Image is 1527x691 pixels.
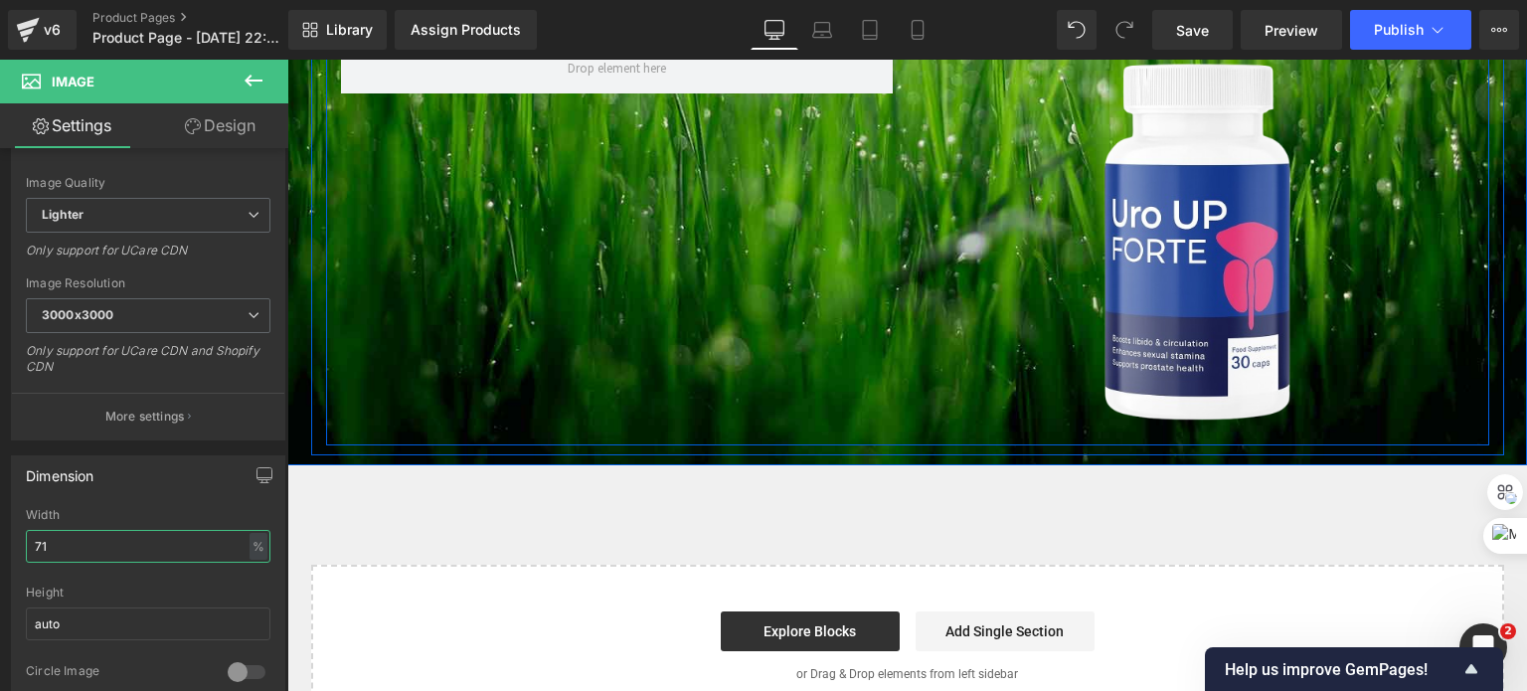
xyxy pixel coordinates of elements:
[751,10,798,50] a: Desktop
[56,607,1185,621] p: or Drag & Drop elements from left sidebar
[1374,22,1424,38] span: Publish
[26,276,270,290] div: Image Resolution
[8,10,77,50] a: v6
[26,343,270,388] div: Only support for UCare CDN and Shopify CDN
[433,552,612,592] a: Explore Blocks
[92,30,283,46] span: Product Page - [DATE] 22:07:56
[26,663,208,684] div: Circle Image
[92,10,321,26] a: Product Pages
[894,10,941,50] a: Mobile
[26,530,270,563] input: auto
[26,586,270,600] div: Height
[798,10,846,50] a: Laptop
[628,552,807,592] a: Add Single Section
[846,10,894,50] a: Tablet
[26,508,270,522] div: Width
[411,22,521,38] div: Assign Products
[326,21,373,39] span: Library
[26,243,270,271] div: Only support for UCare CDN
[148,103,292,148] a: Design
[1225,660,1459,679] span: Help us improve GemPages!
[1241,10,1342,50] a: Preview
[105,408,185,426] p: More settings
[1225,657,1483,681] button: Show survey - Help us improve GemPages!
[1350,10,1471,50] button: Publish
[1104,10,1144,50] button: Redo
[1479,10,1519,50] button: More
[26,607,270,640] input: auto
[1265,20,1318,41] span: Preview
[1176,20,1209,41] span: Save
[1500,623,1516,639] span: 2
[42,307,113,322] b: 3000x3000
[52,74,94,89] span: Image
[26,456,94,484] div: Dimension
[26,176,270,190] div: Image Quality
[288,10,387,50] a: New Library
[1057,10,1097,50] button: Undo
[42,207,84,222] b: Lighter
[40,17,65,43] div: v6
[1459,623,1507,671] iframe: Intercom live chat
[12,393,284,439] button: More settings
[250,533,267,560] div: %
